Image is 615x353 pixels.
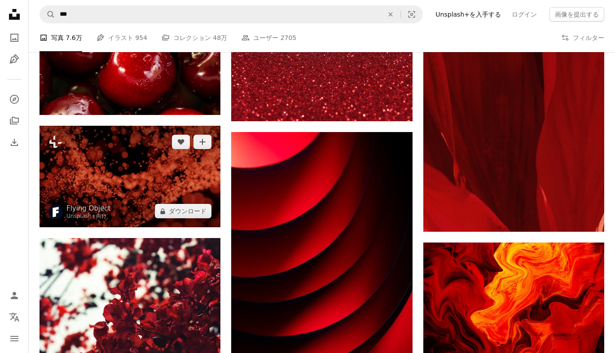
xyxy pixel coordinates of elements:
[506,7,542,22] a: ログイン
[97,23,147,52] a: イラスト 954
[155,204,211,218] button: ダウンロード
[401,6,422,23] button: ビジュアル検索
[381,6,400,23] button: 全てクリア
[193,135,211,149] button: コレクションに追加する
[561,23,604,52] button: フィルター
[40,172,220,181] a: 赤と黒の背景のぼやけた画像
[66,204,111,213] a: Flying Object
[162,23,227,52] a: コレクション 48万
[423,66,604,75] a: レッドスクープネック長袖シャツ
[40,50,220,58] a: レッドチェリーのクローズアップ写真
[430,7,506,22] a: Unsplash+を入手する
[135,33,147,43] span: 954
[5,330,23,348] button: メニュー
[213,33,227,43] span: 48万
[231,264,412,272] a: 赤と黒の丸いイラスト
[5,133,23,151] a: ダウンロード履歴
[5,5,23,25] a: ホーム — Unsplash
[40,6,55,23] button: Unsplashで検索する
[281,33,297,43] span: 2705
[40,126,220,228] img: 赤と黒の背景のぼやけた画像
[5,112,23,130] a: コレクション
[5,308,23,326] button: 言語
[48,205,63,219] img: Flying Objectのプロフィールを見る
[66,213,96,219] a: Unsplash+
[5,287,23,304] a: ログイン / 登録する
[242,23,296,52] a: ユーザー 2705
[172,135,190,149] button: いいね！
[231,49,412,57] a: 赤いキラキラ背景の接写
[40,5,423,23] form: サイト内でビジュアルを探す
[5,50,23,68] a: イラスト
[5,90,23,108] a: 探す
[5,29,23,47] a: 写真
[66,213,111,220] div: 向け
[549,7,604,22] button: 画像を提出する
